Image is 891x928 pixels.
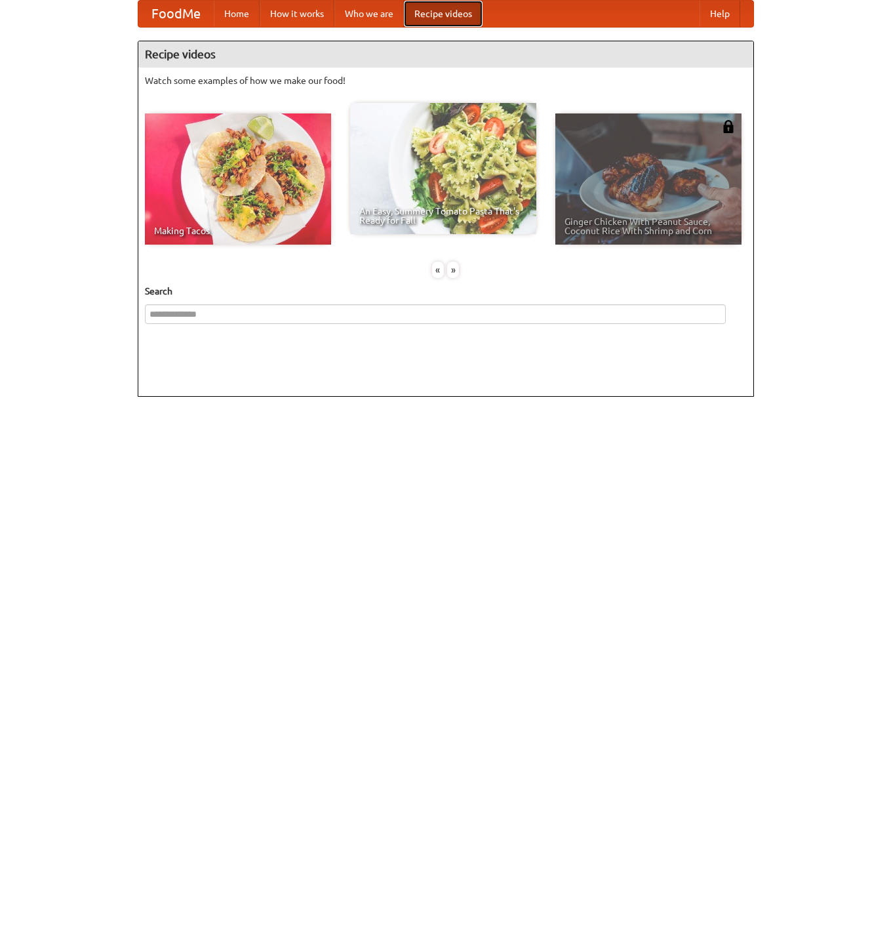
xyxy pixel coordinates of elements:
a: Help [700,1,740,27]
span: Making Tacos [154,226,322,235]
h5: Search [145,285,747,298]
a: How it works [260,1,334,27]
p: Watch some examples of how we make our food! [145,74,747,87]
img: 483408.png [722,120,735,133]
h4: Recipe videos [138,41,753,68]
span: An Easy, Summery Tomato Pasta That's Ready for Fall [359,207,527,225]
a: Recipe videos [404,1,483,27]
a: Who we are [334,1,404,27]
div: « [432,262,444,278]
a: An Easy, Summery Tomato Pasta That's Ready for Fall [350,103,536,234]
a: Making Tacos [145,113,331,245]
a: FoodMe [138,1,214,27]
a: Home [214,1,260,27]
div: » [447,262,459,278]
